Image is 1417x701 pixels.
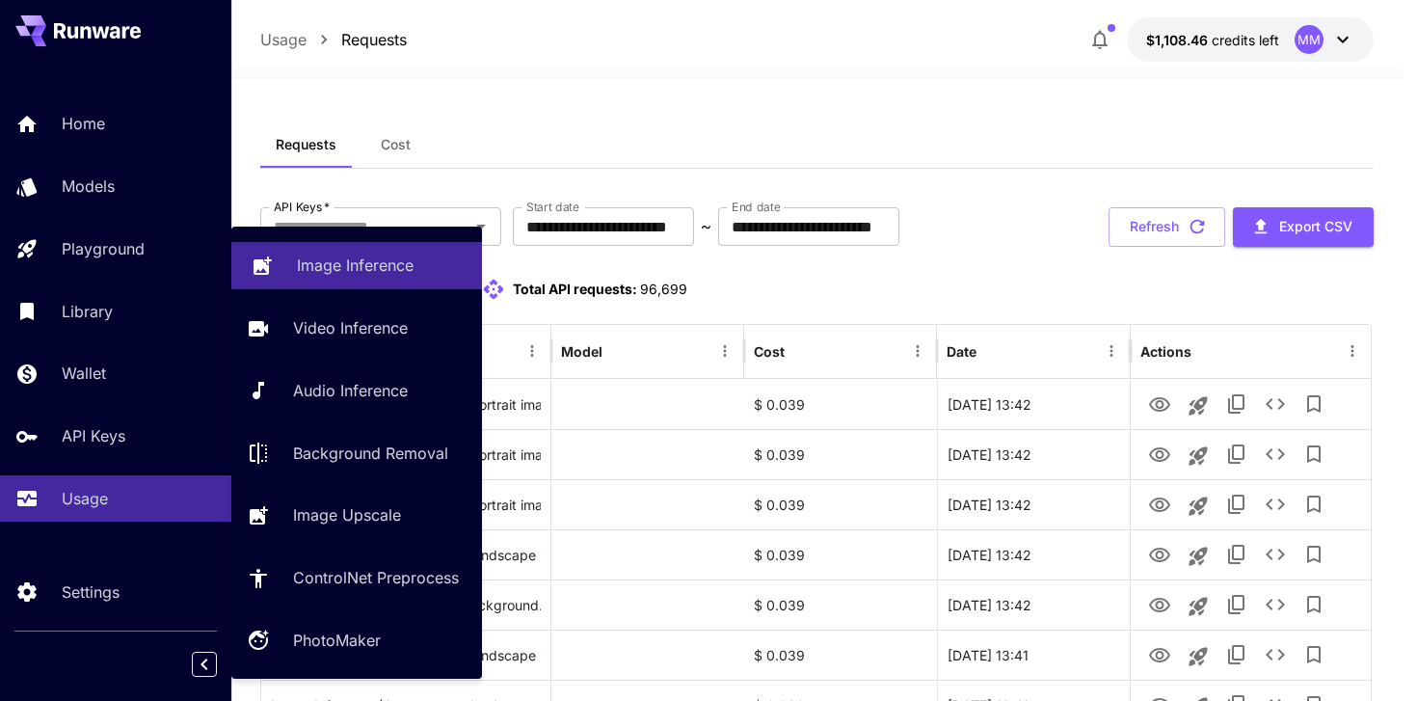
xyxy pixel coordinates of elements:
[1256,385,1295,423] button: See details
[231,367,482,415] a: Audio Inference
[937,630,1130,680] div: 23 Sep, 2025 13:41
[937,379,1130,429] div: 23 Sep, 2025 13:42
[62,487,108,510] p: Usage
[604,337,631,364] button: Sort
[711,337,738,364] button: Menu
[1140,384,1179,423] button: View
[1146,32,1212,48] span: $1,108.46
[341,28,407,51] p: Requests
[526,199,579,215] label: Start date
[293,503,401,526] p: Image Upscale
[260,28,407,51] nav: breadcrumb
[1140,434,1179,473] button: View
[561,343,602,360] div: Model
[732,199,780,215] label: End date
[1179,487,1217,526] button: Launch in playground
[744,479,937,529] div: $ 0.039
[62,112,105,135] p: Home
[1295,25,1323,54] div: MM
[1179,637,1217,676] button: Launch in playground
[1146,30,1279,50] div: $1,108.45924
[513,281,637,297] span: Total API requests:
[231,492,482,539] a: Image Upscale
[1212,32,1279,48] span: credits left
[1339,337,1366,364] button: Menu
[293,379,408,402] p: Audio Inference
[904,337,931,364] button: Menu
[787,337,814,364] button: Sort
[1217,635,1256,674] button: Copy TaskUUID
[276,136,336,153] span: Requests
[754,343,785,360] div: Cost
[1140,343,1191,360] div: Actions
[1256,585,1295,624] button: See details
[260,28,307,51] p: Usage
[744,529,937,580] div: $ 0.039
[231,242,482,289] a: Image Inference
[640,281,687,297] span: 96,699
[1179,587,1217,626] button: Launch in playground
[1295,585,1333,624] button: Add to library
[519,337,546,364] button: Menu
[62,300,113,323] p: Library
[231,617,482,664] a: PhotoMaker
[1295,485,1333,524] button: Add to library
[1217,385,1256,423] button: Copy TaskUUID
[1256,635,1295,674] button: See details
[293,442,448,465] p: Background Removal
[297,254,414,277] p: Image Inference
[62,580,120,604] p: Settings
[293,566,459,589] p: ControlNet Preprocess
[62,362,106,385] p: Wallet
[192,652,217,677] button: Collapse sidebar
[1217,535,1256,574] button: Copy TaskUUID
[1127,17,1374,62] button: $1,108.45924
[1098,337,1125,364] button: Menu
[937,479,1130,529] div: 23 Sep, 2025 13:42
[62,237,145,260] p: Playground
[231,305,482,352] a: Video Inference
[744,379,937,429] div: $ 0.039
[1295,635,1333,674] button: Add to library
[1179,387,1217,425] button: Launch in playground
[1179,437,1217,475] button: Launch in playground
[1233,207,1374,247] button: Export CSV
[1295,535,1333,574] button: Add to library
[1140,634,1179,674] button: View
[293,316,408,339] p: Video Inference
[1179,537,1217,576] button: Launch in playground
[274,199,330,215] label: API Keys
[744,580,937,630] div: $ 0.039
[1295,385,1333,423] button: Add to library
[744,630,937,680] div: $ 0.039
[1256,435,1295,473] button: See details
[1140,484,1179,524] button: View
[978,337,1005,364] button: Sort
[701,215,711,238] p: ~
[468,213,495,240] button: Open
[62,424,125,447] p: API Keys
[947,343,976,360] div: Date
[937,529,1130,580] div: 23 Sep, 2025 13:42
[206,647,231,682] div: Collapse sidebar
[937,429,1130,479] div: 23 Sep, 2025 13:42
[1109,207,1225,247] button: Refresh
[381,136,411,153] span: Cost
[1140,534,1179,574] button: View
[1140,584,1179,624] button: View
[293,629,381,652] p: PhotoMaker
[1217,435,1256,473] button: Copy TaskUUID
[1217,585,1256,624] button: Copy TaskUUID
[1295,435,1333,473] button: Add to library
[1217,485,1256,524] button: Copy TaskUUID
[231,554,482,602] a: ControlNet Preprocess
[937,580,1130,630] div: 23 Sep, 2025 13:42
[1256,485,1295,524] button: See details
[231,429,482,476] a: Background Removal
[1256,535,1295,574] button: See details
[62,175,115,198] p: Models
[744,429,937,479] div: $ 0.039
